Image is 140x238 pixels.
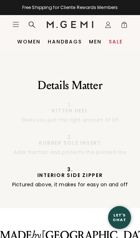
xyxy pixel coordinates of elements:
[12,21,19,28] button: Open site menu
[108,213,131,222] div: Let's Chat
[48,39,82,45] a: Handbags
[5,181,135,188] div: Pictured above, it makes for easy on and off
[47,21,94,28] img: M.Gemi
[89,39,102,45] a: Men
[5,140,135,146] span: Rubber Sole Insert
[121,23,128,30] span: 1
[5,78,135,93] h2: Details Matter
[5,172,135,178] span: Interior Side Zipper
[5,116,135,123] div: Gives you just the right amount of lift
[5,108,135,113] span: Kitten Heel
[109,39,123,45] a: Sale
[5,149,135,156] div: Adds traction and protects the pointed toe
[17,39,41,45] a: Women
